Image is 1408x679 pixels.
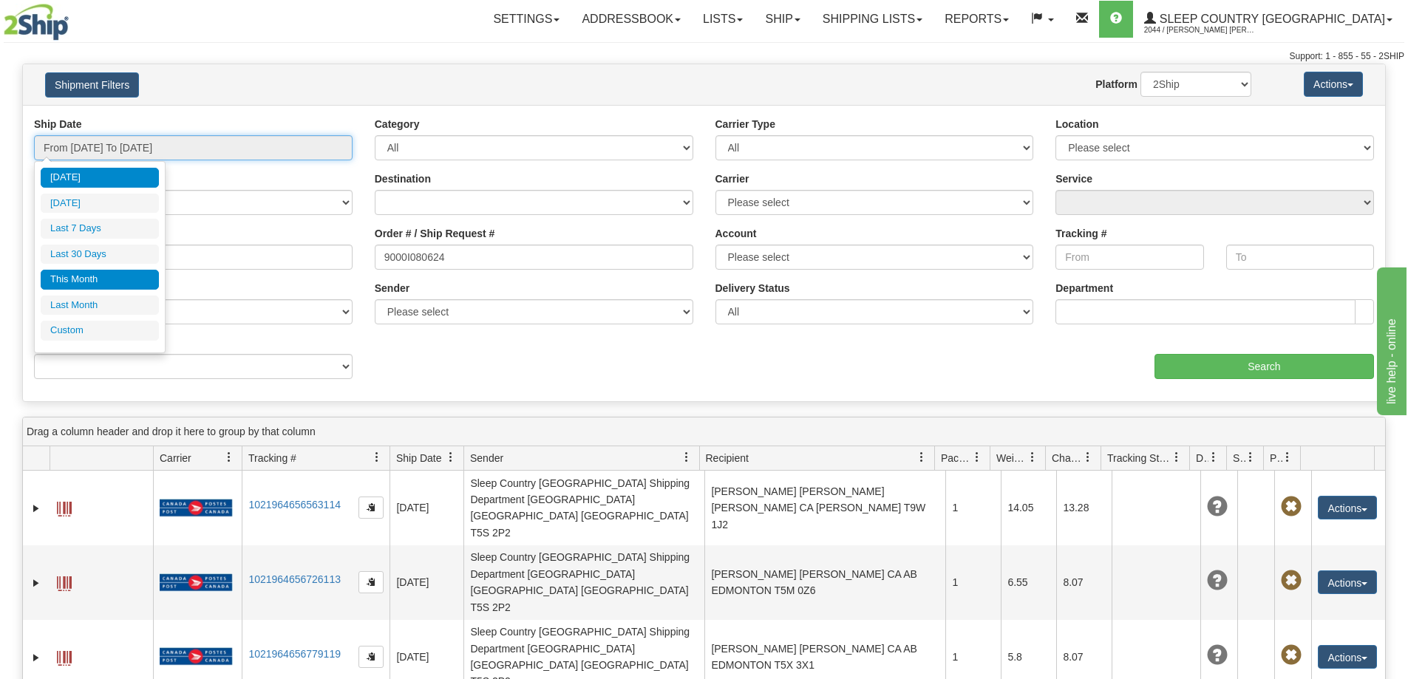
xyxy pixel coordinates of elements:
[692,1,754,38] a: Lists
[1207,570,1228,591] span: Unknown
[217,445,242,470] a: Carrier filter column settings
[965,445,990,470] a: Packages filter column settings
[1055,281,1113,296] label: Department
[375,117,420,132] label: Category
[358,571,384,593] button: Copy to clipboard
[715,171,749,186] label: Carrier
[754,1,811,38] a: Ship
[358,646,384,668] button: Copy to clipboard
[1052,451,1083,465] span: Charge
[41,245,159,265] li: Last 30 Days
[933,1,1020,38] a: Reports
[1281,570,1302,591] span: Pickup Not Assigned
[23,417,1385,446] div: grid grouping header
[945,545,1001,620] td: 1
[57,570,72,593] a: Label
[1238,445,1263,470] a: Shipment Issues filter column settings
[390,471,463,545] td: [DATE]
[704,545,945,620] td: [PERSON_NAME] [PERSON_NAME] CA AB EDMONTON T5M 0Z6
[160,451,191,465] span: Carrier
[1164,445,1189,470] a: Tracking Status filter column settings
[1154,354,1374,379] input: Search
[375,281,409,296] label: Sender
[1270,451,1282,465] span: Pickup Status
[571,1,692,38] a: Addressbook
[463,471,704,545] td: Sleep Country [GEOGRAPHIC_DATA] Shipping Department [GEOGRAPHIC_DATA] [GEOGRAPHIC_DATA] [GEOGRAPH...
[375,226,495,241] label: Order # / Ship Request #
[375,171,431,186] label: Destination
[160,573,232,592] img: 20 - Canada Post
[41,168,159,188] li: [DATE]
[1207,497,1228,517] span: Unknown
[704,471,945,545] td: [PERSON_NAME] [PERSON_NAME] [PERSON_NAME] CA [PERSON_NAME] T9W 1J2
[390,545,463,620] td: [DATE]
[812,1,933,38] a: Shipping lists
[438,445,463,470] a: Ship Date filter column settings
[1055,171,1092,186] label: Service
[1055,245,1203,270] input: From
[706,451,749,465] span: Recipient
[29,576,44,590] a: Expand
[57,644,72,668] a: Label
[248,648,341,660] a: 1021964656779119
[1144,23,1255,38] span: 2044 / [PERSON_NAME] [PERSON_NAME]
[41,219,159,239] li: Last 7 Days
[160,499,232,517] img: 20 - Canada Post
[1196,451,1208,465] span: Delivery Status
[160,647,232,666] img: 20 - Canada Post
[248,499,341,511] a: 1021964656563114
[715,226,757,241] label: Account
[1056,545,1112,620] td: 8.07
[1056,471,1112,545] td: 13.28
[41,270,159,290] li: This Month
[1095,77,1137,92] label: Platform
[909,445,934,470] a: Recipient filter column settings
[29,501,44,516] a: Expand
[1020,445,1045,470] a: Weight filter column settings
[1318,570,1377,594] button: Actions
[996,451,1027,465] span: Weight
[1156,13,1385,25] span: Sleep Country [GEOGRAPHIC_DATA]
[1281,497,1302,517] span: Pickup Not Assigned
[470,451,503,465] span: Sender
[1318,645,1377,669] button: Actions
[41,296,159,315] li: Last Month
[41,194,159,214] li: [DATE]
[34,117,82,132] label: Ship Date
[4,4,69,41] img: logo2044.jpg
[482,1,571,38] a: Settings
[396,451,441,465] span: Ship Date
[45,72,139,98] button: Shipment Filters
[4,50,1404,63] div: Support: 1 - 855 - 55 - 2SHIP
[29,650,44,665] a: Expand
[1226,245,1374,270] input: To
[715,117,775,132] label: Carrier Type
[1374,264,1407,414] iframe: chat widget
[1055,117,1098,132] label: Location
[1281,645,1302,666] span: Pickup Not Assigned
[248,573,341,585] a: 1021964656726113
[1318,496,1377,519] button: Actions
[674,445,699,470] a: Sender filter column settings
[1001,471,1056,545] td: 14.05
[248,451,296,465] span: Tracking #
[945,471,1001,545] td: 1
[1055,226,1106,241] label: Tracking #
[57,495,72,519] a: Label
[41,321,159,341] li: Custom
[1233,451,1245,465] span: Shipment Issues
[1207,645,1228,666] span: Unknown
[11,9,137,27] div: live help - online
[1001,545,1056,620] td: 6.55
[358,497,384,519] button: Copy to clipboard
[1304,72,1363,97] button: Actions
[1133,1,1404,38] a: Sleep Country [GEOGRAPHIC_DATA] 2044 / [PERSON_NAME] [PERSON_NAME]
[1075,445,1101,470] a: Charge filter column settings
[1275,445,1300,470] a: Pickup Status filter column settings
[364,445,390,470] a: Tracking # filter column settings
[715,281,790,296] label: Delivery Status
[1107,451,1171,465] span: Tracking Status
[941,451,972,465] span: Packages
[463,545,704,620] td: Sleep Country [GEOGRAPHIC_DATA] Shipping Department [GEOGRAPHIC_DATA] [GEOGRAPHIC_DATA] [GEOGRAPH...
[1201,445,1226,470] a: Delivery Status filter column settings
